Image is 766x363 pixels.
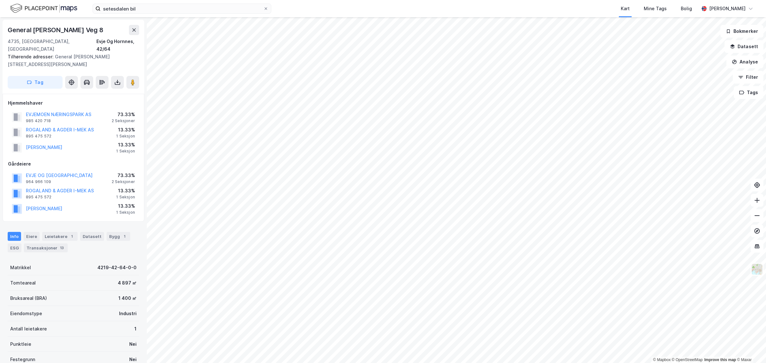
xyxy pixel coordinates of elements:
div: 1 [121,233,128,240]
button: Tags [734,86,763,99]
div: 895 475 572 [26,195,51,200]
div: Nei [129,340,137,348]
a: OpenStreetMap [672,358,703,362]
span: Tilhørende adresser: [8,54,55,59]
button: Analyse [726,56,763,68]
div: General [PERSON_NAME][STREET_ADDRESS][PERSON_NAME] [8,53,134,68]
div: 4735, [GEOGRAPHIC_DATA], [GEOGRAPHIC_DATA] [8,38,96,53]
div: 4 897 ㎡ [118,279,137,287]
a: Mapbox [653,358,671,362]
div: Info [8,232,21,241]
div: 1 Seksjon [116,149,135,154]
div: 73.33% [112,111,135,118]
div: 1 [69,233,75,240]
input: Søk på adresse, matrikkel, gårdeiere, leietakere eller personer [101,4,263,13]
button: Tag [8,76,63,89]
div: Bruksareal (BRA) [10,294,47,302]
div: 13 [59,245,65,251]
div: Eiere [24,232,40,241]
div: 1 400 ㎡ [118,294,137,302]
div: 13.33% [116,126,135,134]
div: 73.33% [112,172,135,179]
div: Datasett [80,232,104,241]
div: Evje Og Hornnes, 42/64 [96,38,139,53]
div: 13.33% [116,202,135,210]
div: 4219-42-64-0-0 [97,264,137,271]
div: 964 966 109 [26,179,51,184]
div: 985 420 718 [26,118,51,123]
div: Mine Tags [644,5,667,12]
iframe: Chat Widget [734,332,766,363]
div: 1 Seksjon [116,134,135,139]
div: 1 [134,325,137,333]
div: Bolig [681,5,692,12]
div: 2 Seksjoner [112,179,135,184]
div: 13.33% [116,141,135,149]
img: logo.f888ab2527a4732fd821a326f86c7f29.svg [10,3,77,14]
div: Tomteareal [10,279,36,287]
div: ESG [8,243,21,252]
div: 2 Seksjoner [112,118,135,123]
div: Matrikkel [10,264,31,271]
div: Leietakere [42,232,78,241]
div: Hjemmelshaver [8,99,139,107]
div: Antall leietakere [10,325,47,333]
div: 1 Seksjon [116,195,135,200]
button: Datasett [725,40,763,53]
div: Punktleie [10,340,31,348]
div: Bygg [107,232,130,241]
div: 1 Seksjon [116,210,135,215]
button: Bokmerker [720,25,763,38]
div: Kart [621,5,630,12]
div: Kontrollprogram for chat [734,332,766,363]
div: 13.33% [116,187,135,195]
div: 895 475 572 [26,134,51,139]
div: Eiendomstype [10,310,42,317]
div: General [PERSON_NAME] Veg 8 [8,25,105,35]
button: Filter [733,71,763,84]
img: Z [751,263,763,275]
div: [PERSON_NAME] [709,5,746,12]
a: Improve this map [704,358,736,362]
div: Gårdeiere [8,160,139,168]
div: Industri [119,310,137,317]
div: Transaksjoner [24,243,68,252]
